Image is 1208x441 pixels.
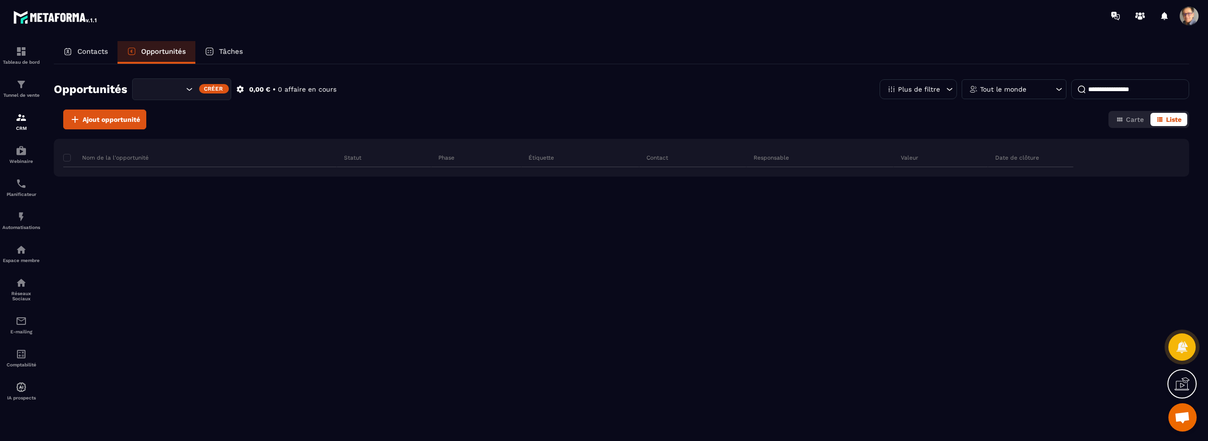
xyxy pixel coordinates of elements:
span: Liste [1166,116,1182,123]
a: Ouvrir le chat [1168,403,1197,432]
img: logo [13,8,98,25]
a: Opportunités [117,41,195,64]
a: schedulerschedulerPlanificateur [2,171,40,204]
a: Contacts [54,41,117,64]
p: Opportunités [141,47,186,56]
a: formationformationTableau de bord [2,39,40,72]
span: Carte [1126,116,1144,123]
p: IA prospects [2,395,40,400]
a: formationformationTunnel de vente [2,72,40,105]
p: CRM [2,126,40,131]
button: Ajout opportunité [63,110,146,129]
a: accountantaccountantComptabilité [2,341,40,374]
a: Tâches [195,41,252,64]
img: automations [16,211,27,222]
p: Planificateur [2,192,40,197]
a: automationsautomationsEspace membre [2,237,40,270]
img: automations [16,244,27,255]
p: Date de clôture [995,154,1039,161]
button: Carte [1110,113,1149,126]
a: automationsautomationsWebinaire [2,138,40,171]
p: 0 affaire en cours [278,85,336,94]
p: Étiquette [528,154,554,161]
img: formation [16,46,27,57]
p: Nom de la l'opportunité [63,154,149,161]
a: formationformationCRM [2,105,40,138]
p: Phase [438,154,454,161]
a: automationsautomationsAutomatisations [2,204,40,237]
input: Search for option [141,84,184,94]
p: 0,00 € [249,85,270,94]
p: Valeur [901,154,918,161]
p: Contacts [77,47,108,56]
div: Search for option [132,78,231,100]
p: Plus de filtre [898,86,940,93]
img: automations [16,145,27,156]
p: Réseaux Sociaux [2,291,40,301]
img: accountant [16,348,27,360]
p: Statut [344,154,361,161]
p: Comptabilité [2,362,40,367]
p: Automatisations [2,225,40,230]
p: Tout le monde [980,86,1026,93]
p: Tâches [219,47,243,56]
span: Ajout opportunité [83,115,140,124]
img: scheduler [16,178,27,189]
p: E-mailing [2,329,40,334]
p: Responsable [754,154,789,161]
a: social-networksocial-networkRéseaux Sociaux [2,270,40,308]
img: formation [16,79,27,90]
p: Espace membre [2,258,40,263]
img: email [16,315,27,327]
img: social-network [16,277,27,288]
p: Webinaire [2,159,40,164]
p: • [273,85,276,94]
p: Contact [646,154,668,161]
div: Créer [199,84,229,93]
p: Tableau de bord [2,59,40,65]
img: formation [16,112,27,123]
img: automations [16,382,27,393]
p: Tunnel de vente [2,93,40,98]
h2: Opportunités [54,80,127,99]
a: emailemailE-mailing [2,308,40,341]
button: Liste [1150,113,1187,126]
